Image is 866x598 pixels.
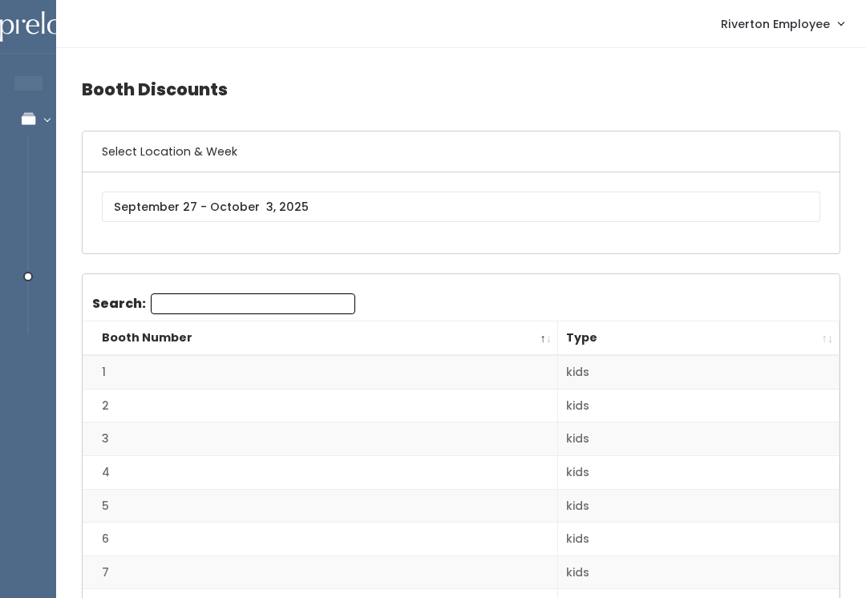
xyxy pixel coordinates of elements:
[102,192,820,222] input: September 27 - October 3, 2025
[558,422,840,456] td: kids
[83,556,558,589] td: 7
[151,293,355,314] input: Search:
[83,321,558,356] th: Booth Number: activate to sort column descending
[558,455,840,489] td: kids
[83,355,558,389] td: 1
[705,6,860,41] a: Riverton Employee
[558,556,840,589] td: kids
[558,321,840,356] th: Type: activate to sort column ascending
[558,389,840,422] td: kids
[83,422,558,456] td: 3
[83,489,558,523] td: 5
[558,489,840,523] td: kids
[558,523,840,556] td: kids
[83,523,558,556] td: 6
[558,355,840,389] td: kids
[721,15,830,33] span: Riverton Employee
[83,455,558,489] td: 4
[82,67,840,111] h4: Booth Discounts
[83,389,558,422] td: 2
[83,131,840,172] h6: Select Location & Week
[92,293,355,314] label: Search:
